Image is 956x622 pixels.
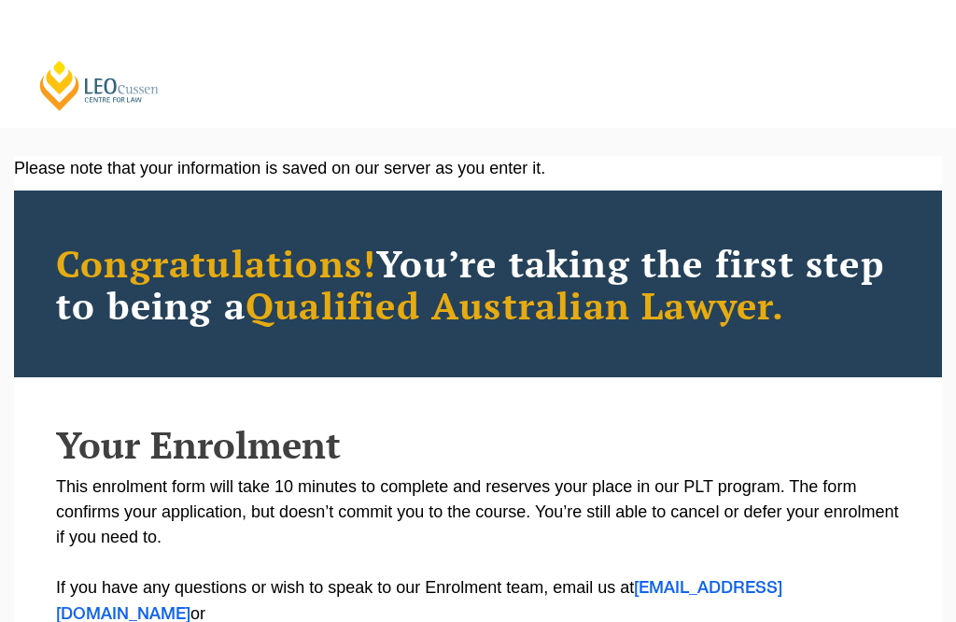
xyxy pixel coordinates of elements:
h2: Your Enrolment [56,424,900,465]
a: [PERSON_NAME] Centre for Law [37,59,162,112]
span: Congratulations! [56,238,376,288]
span: Qualified Australian Lawyer. [246,280,785,330]
h2: You’re taking the first step to being a [56,242,900,326]
div: Please note that your information is saved on our server as you enter it. [14,156,942,181]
